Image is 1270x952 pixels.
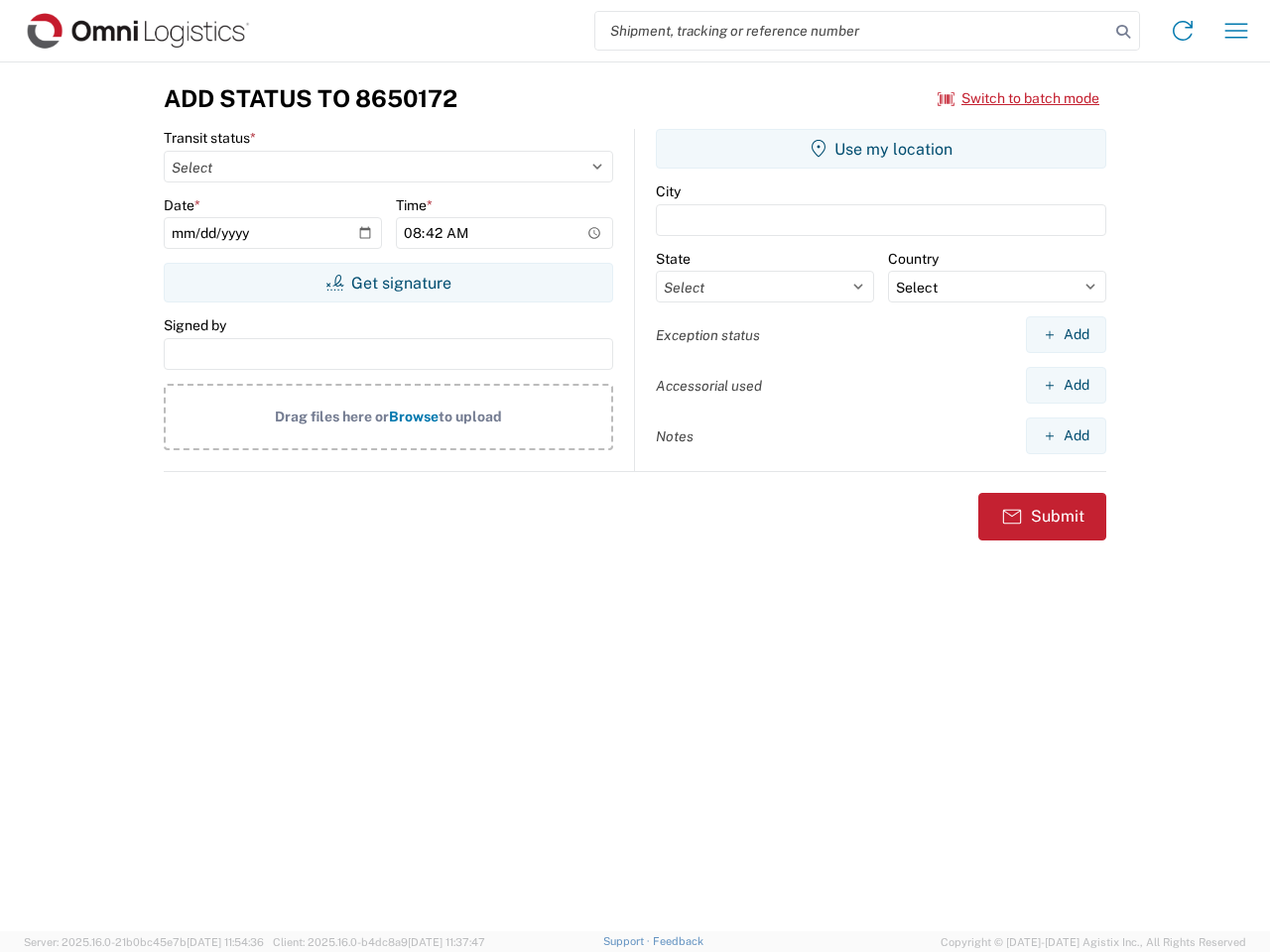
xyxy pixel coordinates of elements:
[164,263,613,302] button: Get signature
[1026,417,1106,454] button: Add
[396,196,433,214] label: Time
[164,129,256,147] label: Transit status
[1026,316,1106,353] button: Add
[164,84,457,113] h3: Add Status to 8650172
[656,326,760,344] label: Exception status
[656,427,694,445] label: Notes
[273,936,485,948] span: Client: 2025.16.0-b4dc8a9
[656,182,681,200] label: City
[187,936,264,948] span: [DATE] 11:54:36
[653,935,703,947] a: Feedback
[888,250,939,268] label: Country
[24,936,264,948] span: Server: 2025.16.0-21b0bc45e7b
[978,493,1106,540] button: Submit
[938,82,1099,115] button: Switch to batch mode
[603,935,653,947] a: Support
[941,933,1246,951] span: Copyright © [DATE]-[DATE] Agistix Inc., All Rights Reserved
[656,377,762,395] label: Accessorial used
[389,409,439,424] span: Browse
[164,196,200,214] label: Date
[408,936,485,948] span: [DATE] 11:37:47
[439,409,502,424] span: to upload
[275,409,389,424] span: Drag files here or
[595,12,1109,50] input: Shipment, tracking or reference number
[656,129,1106,169] button: Use my location
[1026,367,1106,404] button: Add
[656,250,691,268] label: State
[164,316,226,334] label: Signed by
